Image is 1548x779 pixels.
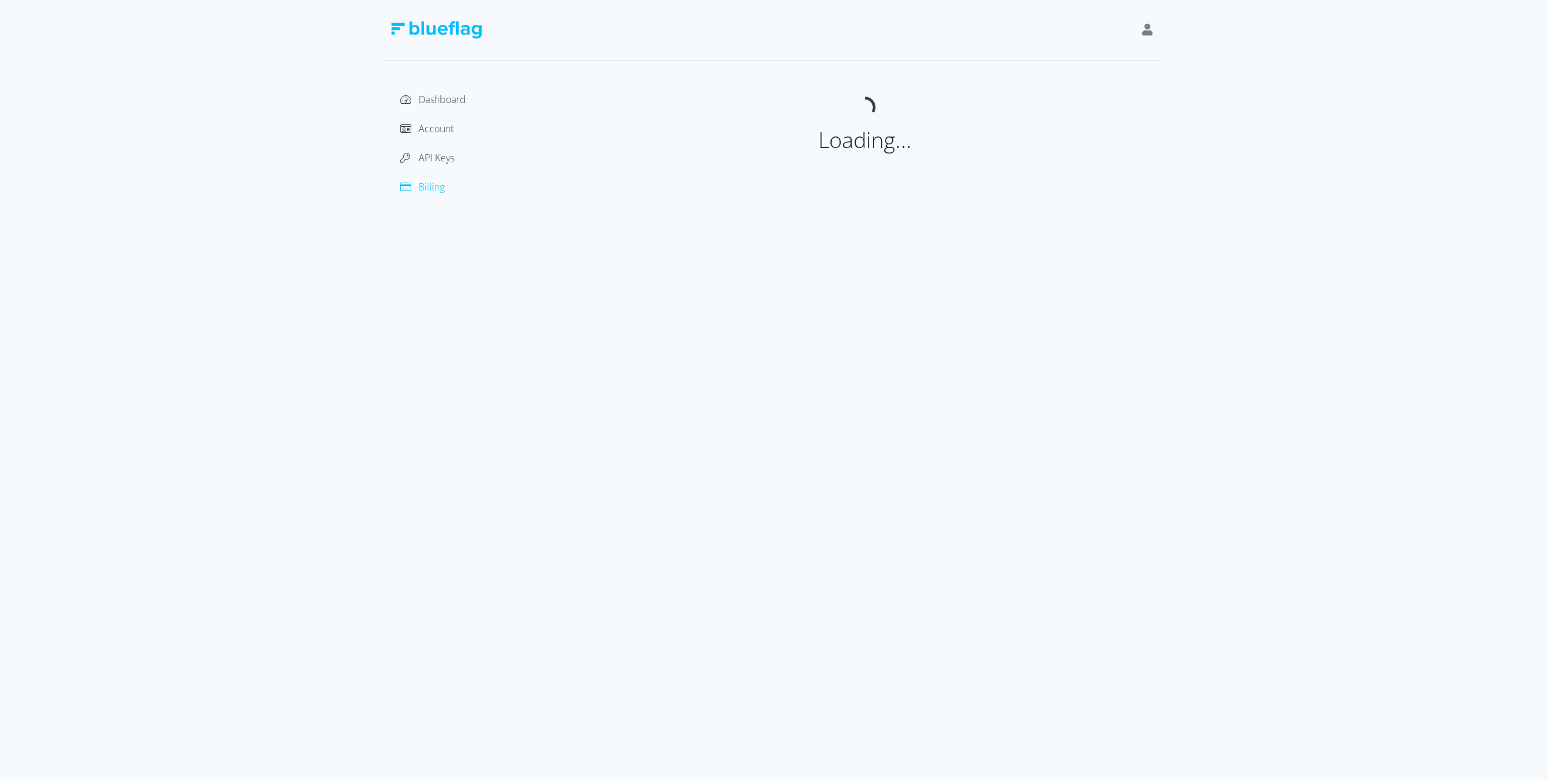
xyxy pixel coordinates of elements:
[400,93,466,106] a: Dashboard
[419,151,454,164] span: API Keys
[400,151,454,164] a: API Keys
[419,122,454,135] span: Account
[400,180,445,194] a: Billing
[419,93,466,106] span: Dashboard
[391,21,482,39] img: Blue Flag Logo
[419,180,445,194] span: Billing
[400,122,454,135] a: Account
[818,125,912,155] span: Loading...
